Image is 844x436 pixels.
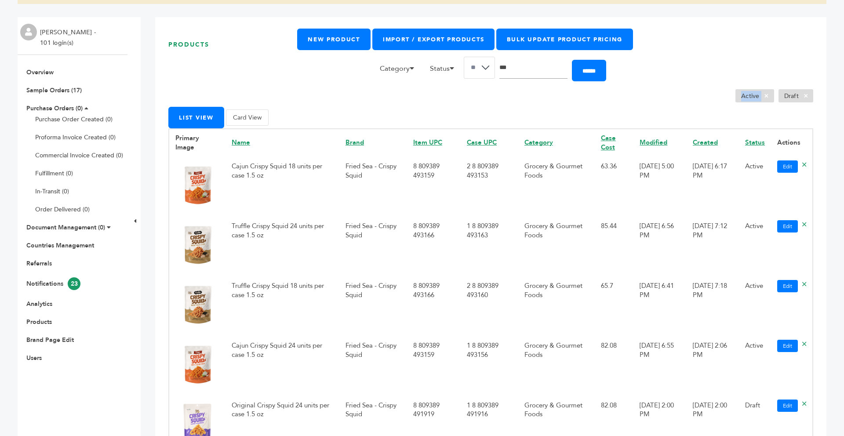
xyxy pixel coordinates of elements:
a: New Product [297,29,370,50]
a: Brand [346,138,364,147]
a: Created [693,138,718,147]
td: 63.36 [595,156,634,216]
td: 82.08 [595,335,634,395]
a: Category [524,138,553,147]
a: Commercial Invoice Created (0) [35,151,123,160]
a: Users [26,354,42,362]
td: [DATE] 6:17 PM [687,156,739,216]
td: 8 809389 493159 [407,335,461,395]
td: Active [739,335,771,395]
td: Grocery & Gourmet Foods [518,156,595,216]
td: Truffle Crispy Squid 24 units per case 1.5 oz [226,216,339,276]
td: Active [739,276,771,335]
td: 8 809389 493166 [407,216,461,276]
td: [DATE] 6:56 PM [633,216,687,276]
a: Status [745,138,765,147]
li: Status [426,63,464,78]
a: Notifications23 [26,280,80,288]
img: No Image [175,282,219,326]
button: Card View [226,109,269,126]
td: Cajun Crispy Squid 24 units per case 1.5 oz [226,335,339,395]
button: List View [168,107,224,128]
a: Import / Export Products [372,29,495,50]
a: Products [26,318,52,326]
td: 1 8 809389 493156 [461,335,518,395]
img: No Image [175,222,219,266]
li: Draft [779,89,813,102]
a: Edit [777,220,798,233]
a: Edit [777,280,798,292]
a: Sample Orders (17) [26,86,82,94]
td: Fried Sea - Crispy Squid [339,335,407,395]
li: Active [735,89,774,102]
td: [DATE] 6:55 PM [633,335,687,395]
td: Cajun Crispy Squid 18 units per case 1.5 oz [226,156,339,216]
a: Case Cost [601,134,616,152]
a: Name [232,138,250,147]
td: 2 8 809389 493160 [461,276,518,335]
input: Search [499,57,568,79]
a: Brand Page Edit [26,336,74,344]
a: Case UPC [467,138,497,147]
td: Grocery & Gourmet Foods [518,216,595,276]
td: Truffle Crispy Squid 18 units per case 1.5 oz [226,276,339,335]
td: Grocery & Gourmet Foods [518,335,595,395]
a: Item UPC [413,138,442,147]
li: Category [375,63,424,78]
td: 65.7 [595,276,634,335]
a: Order Delivered (0) [35,205,90,214]
a: Edit [777,340,798,352]
img: No Image [175,342,219,386]
td: 8 809389 493166 [407,276,461,335]
h1: Products [168,29,297,61]
img: profile.png [20,24,37,40]
td: [DATE] 6:41 PM [633,276,687,335]
a: Overview [26,68,54,76]
td: 85.44 [595,216,634,276]
td: [DATE] 5:00 PM [633,156,687,216]
td: Active [739,216,771,276]
th: Primary Image [169,129,226,156]
a: Edit [777,160,798,173]
th: Actions [771,129,813,156]
a: Countries Management [26,241,94,250]
td: Fried Sea - Crispy Squid [339,156,407,216]
a: Proforma Invoice Created (0) [35,133,116,142]
li: [PERSON_NAME] - 101 login(s) [40,27,98,48]
td: Fried Sea - Crispy Squid [339,216,407,276]
td: [DATE] 2:06 PM [687,335,739,395]
img: No Image [175,163,219,207]
a: Purchase Orders (0) [26,104,83,113]
td: 8 809389 493159 [407,156,461,216]
a: Analytics [26,300,52,308]
a: Fulfillment (0) [35,169,73,178]
a: Modified [640,138,667,147]
a: Purchase Order Created (0) [35,115,113,124]
td: 1 8 809389 493163 [461,216,518,276]
span: × [799,91,813,101]
a: Edit [777,400,798,412]
td: Grocery & Gourmet Foods [518,276,595,335]
span: × [759,91,774,101]
span: 23 [68,277,80,290]
a: Document Management (0) [26,223,105,232]
td: Fried Sea - Crispy Squid [339,276,407,335]
td: 2 8 809389 493153 [461,156,518,216]
a: In-Transit (0) [35,187,69,196]
a: Referrals [26,259,52,268]
td: [DATE] 7:18 PM [687,276,739,335]
a: Bulk Update Product Pricing [496,29,633,50]
td: [DATE] 7:12 PM [687,216,739,276]
td: Active [739,156,771,216]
